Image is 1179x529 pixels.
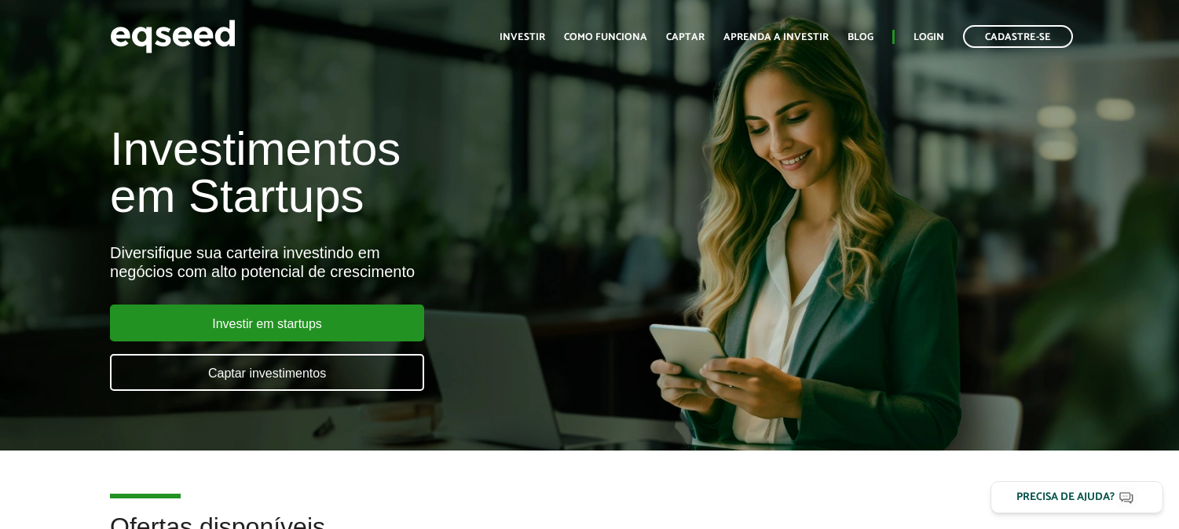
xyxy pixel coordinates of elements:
a: Login [914,32,944,42]
a: Cadastre-se [963,25,1073,48]
a: Aprenda a investir [723,32,829,42]
a: Captar [666,32,705,42]
a: Captar investimentos [110,354,424,391]
a: Investir [500,32,545,42]
img: EqSeed [110,16,236,57]
h1: Investimentos em Startups [110,126,676,220]
a: Blog [848,32,873,42]
div: Diversifique sua carteira investindo em negócios com alto potencial de crescimento [110,243,676,281]
a: Investir em startups [110,305,424,341]
a: Como funciona [564,32,647,42]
